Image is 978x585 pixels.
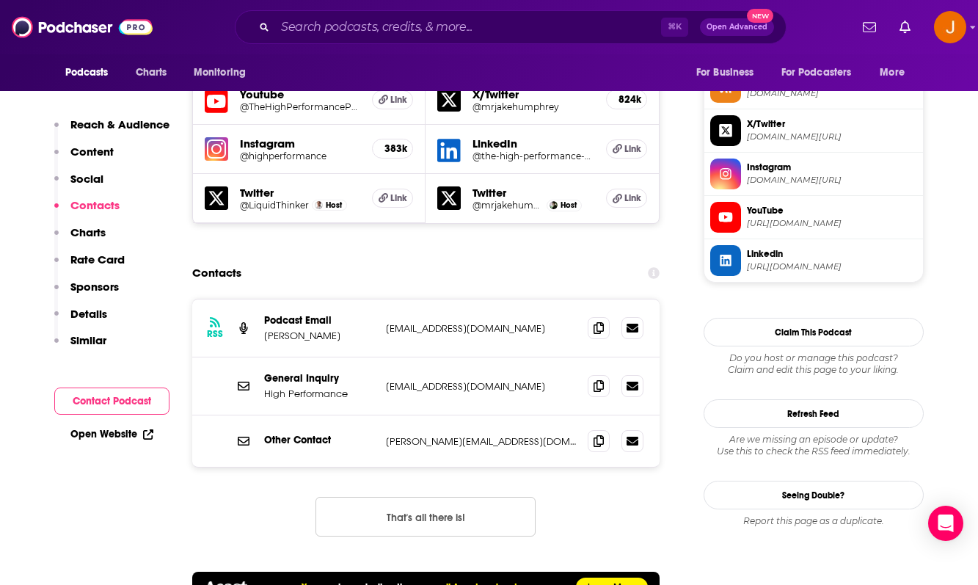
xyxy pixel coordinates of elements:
[192,259,241,287] h2: Contacts
[384,142,401,155] h5: 383k
[136,62,167,83] span: Charts
[624,192,641,204] span: Link
[54,388,169,415] button: Contact Podcast
[561,200,577,210] span: Host
[747,88,917,99] span: access.acast.com
[54,252,125,280] button: Rate Card
[696,62,754,83] span: For Business
[194,62,246,83] span: Monitoring
[704,515,924,527] div: Report this page as a duplicate.
[550,201,558,209] img: Jake Humphrey
[207,328,223,340] h3: RSS
[54,172,103,199] button: Social
[747,218,917,229] span: https://www.youtube.com/@TheHighPerformancePodcast
[880,62,905,83] span: More
[70,307,107,321] p: Details
[624,143,641,155] span: Link
[686,59,773,87] button: open menu
[70,117,169,131] p: Reach & Audience
[54,145,114,172] button: Content
[934,11,966,43] span: Logged in as justine87181
[264,372,374,385] p: General Inquiry
[70,333,106,347] p: Similar
[240,150,361,161] a: @highperformance
[372,90,413,109] a: Link
[747,161,917,174] span: Instagram
[747,175,917,186] span: instagram.com/highperformance
[70,428,153,440] a: Open Website
[70,198,120,212] p: Contacts
[704,481,924,509] a: Seeing Double?
[70,225,106,239] p: Charts
[126,59,176,87] a: Charts
[704,318,924,346] button: Claim This Podcast
[700,18,774,36] button: Open AdvancedNew
[606,139,647,159] a: Link
[372,189,413,208] a: Link
[894,15,916,40] a: Show notifications dropdown
[12,13,153,41] img: Podchaser - Follow, Share and Rate Podcasts
[472,137,594,150] h5: LinkedIn
[264,314,374,327] p: Podcast Email
[54,117,169,145] button: Reach & Audience
[747,247,917,261] span: Linkedin
[240,137,361,150] h5: Instagram
[710,159,917,189] a: Instagram[DOMAIN_NAME][URL]
[747,117,917,131] span: X/Twitter
[934,11,966,43] button: Show profile menu
[747,131,917,142] span: twitter.com/mrjakehumphrey
[704,399,924,428] button: Refresh Feed
[54,225,106,252] button: Charts
[472,101,594,112] a: @mrjakehumphrey
[240,186,361,200] h5: Twitter
[390,192,407,204] span: Link
[472,200,543,211] a: @mrjakehumphrey
[710,202,917,233] a: YouTube[URL][DOMAIN_NAME]
[934,11,966,43] img: User Profile
[315,201,323,209] img: Damian Hughes
[747,261,917,272] span: https://www.linkedin.com/company/the-high-performance-podcast/
[747,204,917,217] span: YouTube
[65,62,109,83] span: Podcasts
[747,9,773,23] span: New
[704,434,924,457] div: Are we missing an episode or update? Use this to check the RSS feed immediately.
[264,434,374,446] p: Other Contact
[315,497,536,537] button: Nothing here.
[70,280,119,294] p: Sponsors
[386,435,577,448] p: [PERSON_NAME][EMAIL_ADDRESS][DOMAIN_NAME]
[275,15,661,39] input: Search podcasts, credits, & more...
[472,87,594,101] h5: X/Twitter
[240,200,309,211] h5: @LiquidThinker
[606,189,647,208] a: Link
[264,330,374,342] p: [PERSON_NAME]
[386,322,577,335] p: [EMAIL_ADDRESS][DOMAIN_NAME]
[710,115,917,146] a: X/Twitter[DOMAIN_NAME][URL]
[661,18,688,37] span: ⌘ K
[70,145,114,159] p: Content
[240,101,361,112] a: @TheHighPerformancePodcast
[54,333,106,360] button: Similar
[710,245,917,276] a: Linkedin[URL][DOMAIN_NAME]
[235,10,787,44] div: Search podcasts, credits, & more...
[704,352,924,376] div: Claim and edit this page to your liking.
[54,307,107,334] button: Details
[869,59,923,87] button: open menu
[781,62,852,83] span: For Podcasters
[70,252,125,266] p: Rate Card
[183,59,265,87] button: open menu
[857,15,882,40] a: Show notifications dropdown
[70,172,103,186] p: Social
[618,93,635,106] h5: 824k
[928,506,963,541] div: Open Intercom Messenger
[772,59,873,87] button: open menu
[54,280,119,307] button: Sponsors
[472,150,594,161] a: @the-high-performance-podcast/
[704,352,924,364] span: Do you host or manage this podcast?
